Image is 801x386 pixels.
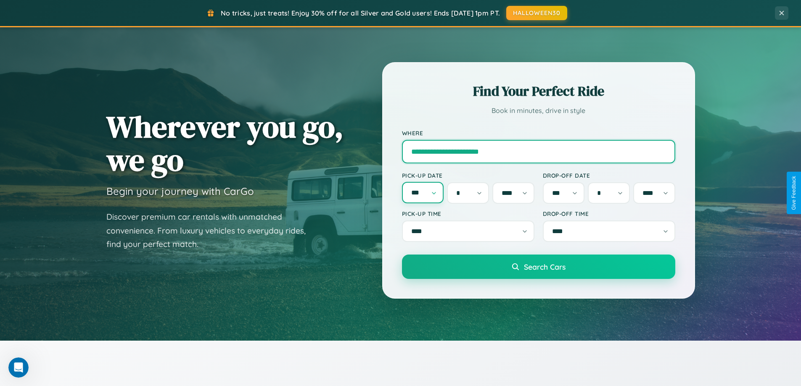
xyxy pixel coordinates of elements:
[791,176,797,210] div: Give Feedback
[524,262,566,271] span: Search Cars
[106,185,254,197] h3: Begin your journey with CarGo
[402,105,675,117] p: Book in minutes, drive in style
[221,9,500,17] span: No tricks, just treats! Enjoy 30% off for all Silver and Gold users! Ends [DATE] 1pm PT.
[402,210,534,217] label: Pick-up Time
[543,210,675,217] label: Drop-off Time
[402,172,534,179] label: Pick-up Date
[543,172,675,179] label: Drop-off Date
[106,210,317,251] p: Discover premium car rentals with unmatched convenience. From luxury vehicles to everyday rides, ...
[8,357,29,378] iframe: Intercom live chat
[402,82,675,100] h2: Find Your Perfect Ride
[402,255,675,279] button: Search Cars
[402,129,675,137] label: Where
[506,6,567,20] button: HALLOWEEN30
[106,110,344,176] h1: Wherever you go, we go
